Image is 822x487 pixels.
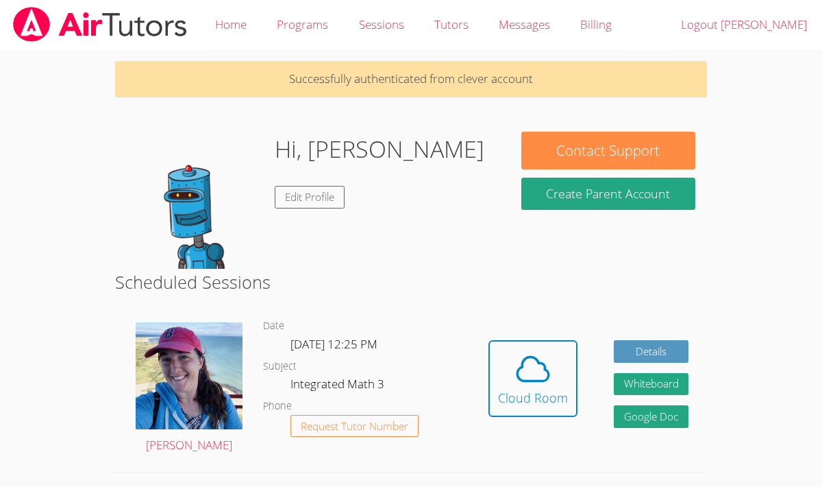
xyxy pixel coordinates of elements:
button: Create Parent Account [521,178,695,210]
dd: Integrated Math 3 [290,375,387,398]
button: Request Tutor Number [290,415,419,438]
a: [PERSON_NAME] [136,322,242,455]
p: Successfully authenticated from clever account [115,61,707,97]
a: Details [614,340,689,363]
a: Edit Profile [275,186,345,209]
img: airtutors_banner-c4298cdbf04f3fff15de1276eac7730deb9818008684d7c2e4769d2f7ddbe033.png [12,7,188,42]
div: Cloud Room [498,388,568,407]
span: Messages [499,16,550,32]
button: Cloud Room [488,340,577,417]
button: Whiteboard [614,373,689,396]
h1: Hi, [PERSON_NAME] [275,132,484,167]
span: Request Tutor Number [301,421,408,431]
dt: Subject [263,358,297,375]
img: default.png [127,132,264,269]
a: Google Doc [614,405,689,428]
button: Contact Support [521,132,695,169]
img: avatar.png [136,322,242,429]
span: [DATE] 12:25 PM [290,336,377,352]
dt: Phone [263,398,292,415]
dt: Date [263,318,284,335]
h2: Scheduled Sessions [115,269,707,295]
